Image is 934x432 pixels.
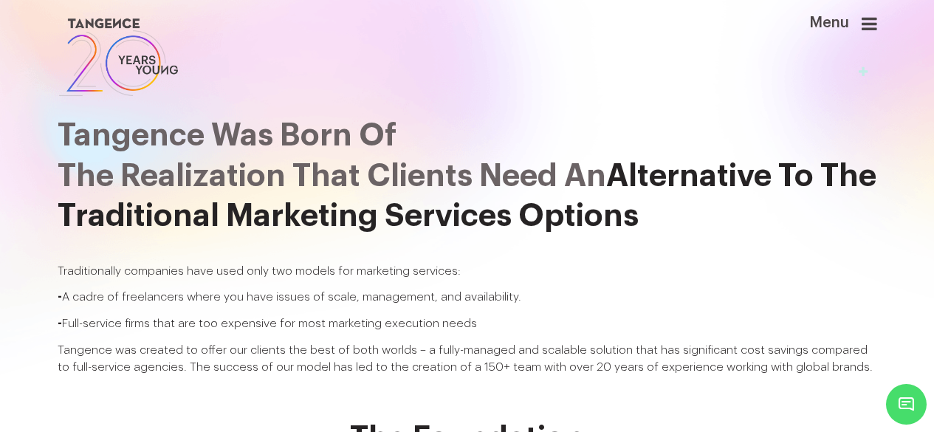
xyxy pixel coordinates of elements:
[58,342,877,377] p: Tangence was created to offer our clients the best of both worlds – a fully-managed and scalable ...
[58,263,877,281] p: Traditionally companies have used only two models for marketing services:
[58,120,606,191] span: Tangence Was Born Of the realization that clients need an
[58,115,877,236] h2: Alternative To The Traditional Marketing Services Options
[58,289,877,306] p: A cadre of freelancers where you have issues of scale, management, and availability.
[886,384,927,425] span: Chat Widget
[58,318,62,329] span: -
[58,291,62,303] span: -
[58,15,180,100] img: logo SVG
[58,315,877,333] p: Full-service firms that are too expensive for most marketing execution needs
